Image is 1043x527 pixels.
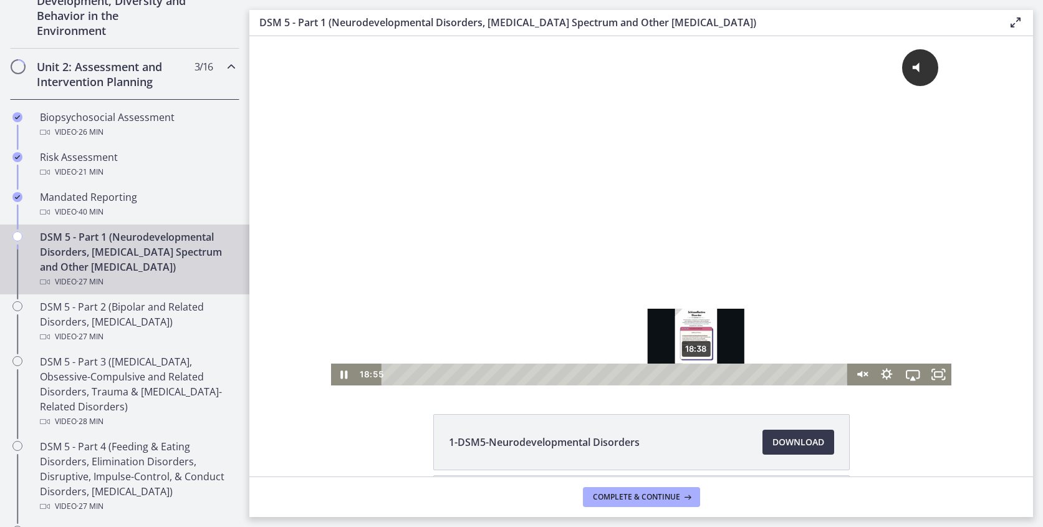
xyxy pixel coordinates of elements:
[583,487,700,507] button: Complete & continue
[40,499,234,514] div: Video
[195,59,213,74] span: 3 / 16
[40,230,234,289] div: DSM 5 - Part 1 (Neurodevelopmental Disorders, [MEDICAL_DATA] Spectrum and Other [MEDICAL_DATA])
[40,205,234,220] div: Video
[40,274,234,289] div: Video
[12,192,22,202] i: Completed
[259,15,988,30] h3: DSM 5 - Part 1 (Neurodevelopmental Disorders, [MEDICAL_DATA] Spectrum and Other [MEDICAL_DATA])
[77,274,103,289] span: · 27 min
[40,190,234,220] div: Mandated Reporting
[12,112,22,122] i: Completed
[40,354,234,429] div: DSM 5 - Part 3 ([MEDICAL_DATA], Obsessive-Compulsive and Related Disorders, Trauma & [MEDICAL_DAT...
[650,327,676,349] button: Airplay
[40,329,234,344] div: Video
[77,205,103,220] span: · 40 min
[762,430,834,455] a: Download
[40,299,234,344] div: DSM 5 - Part 2 (Bipolar and Related Disorders, [MEDICAL_DATA])
[77,165,103,180] span: · 21 min
[40,165,234,180] div: Video
[77,125,103,140] span: · 26 min
[40,125,234,140] div: Video
[772,435,824,450] span: Download
[598,327,624,349] button: Unmute
[37,59,189,89] h2: Unit 2: Assessment and Intervention Planning
[625,327,650,349] button: Show settings menu
[40,414,234,429] div: Video
[77,414,103,429] span: · 28 min
[40,439,234,514] div: DSM 5 - Part 4 (Feeding & Eating Disorders, Elimination Disorders, Disruptive, Impulse-Control, &...
[77,329,103,344] span: · 27 min
[12,152,22,162] i: Completed
[449,435,640,450] span: 1-DSM5-Neurodevelopmental Disorders
[40,150,234,180] div: Risk Assessment
[249,36,1033,385] iframe: Video Lesson
[77,499,103,514] span: · 27 min
[676,327,702,349] button: Fullscreen
[40,110,234,140] div: Biopsychosocial Assessment
[593,492,680,502] span: Complete & continue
